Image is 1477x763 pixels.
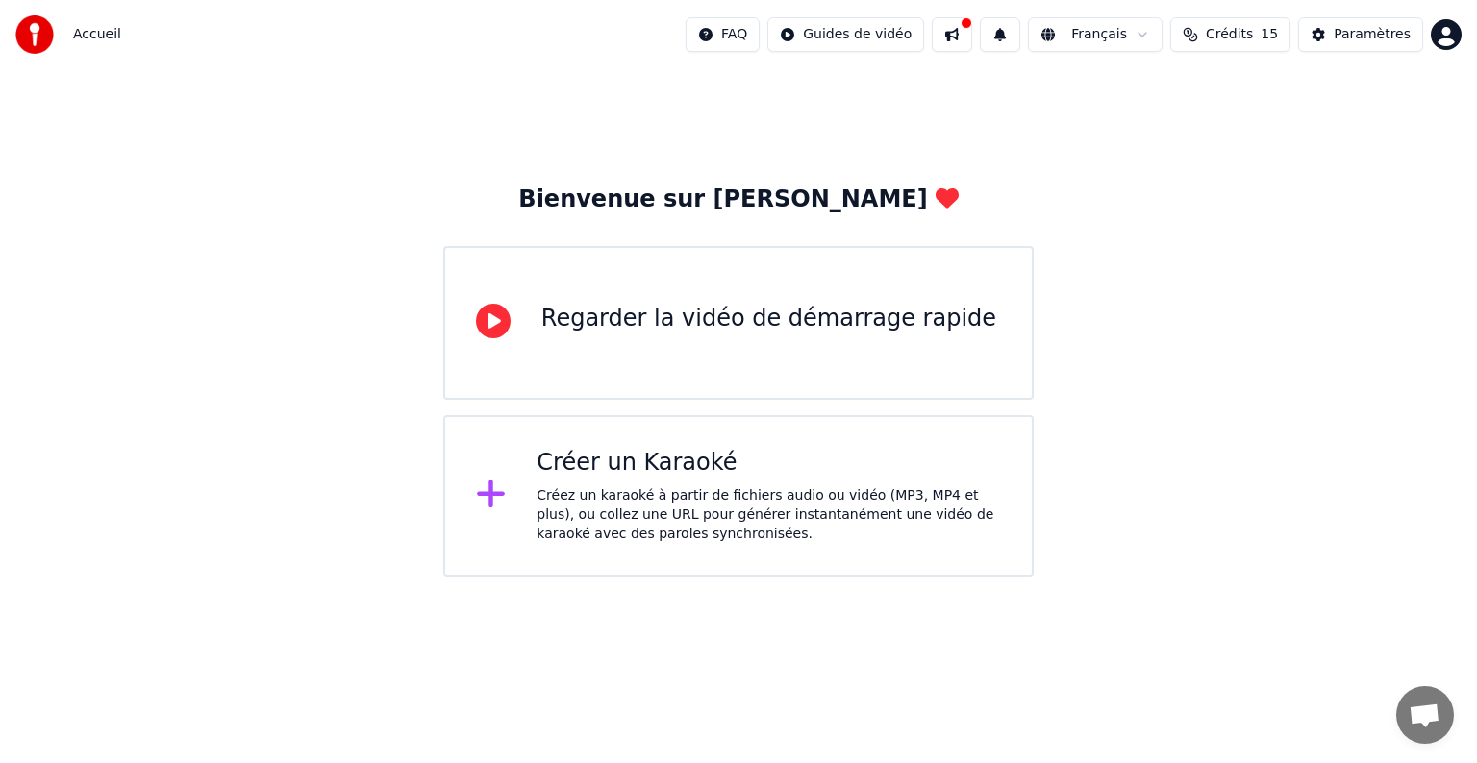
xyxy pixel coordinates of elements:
[1298,17,1423,52] button: Paramètres
[73,25,121,44] span: Accueil
[686,17,760,52] button: FAQ
[1261,25,1278,44] span: 15
[541,304,996,334] div: Regarder la vidéo de démarrage rapide
[1334,25,1411,44] div: Paramètres
[73,25,121,44] nav: breadcrumb
[537,448,1001,479] div: Créer un Karaoké
[1206,25,1253,44] span: Crédits
[1170,17,1290,52] button: Crédits15
[767,17,924,52] button: Guides de vidéo
[518,185,958,215] div: Bienvenue sur [PERSON_NAME]
[15,15,54,54] img: youka
[537,486,1001,544] div: Créez un karaoké à partir de fichiers audio ou vidéo (MP3, MP4 et plus), ou collez une URL pour g...
[1396,686,1454,744] a: Ouvrir le chat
